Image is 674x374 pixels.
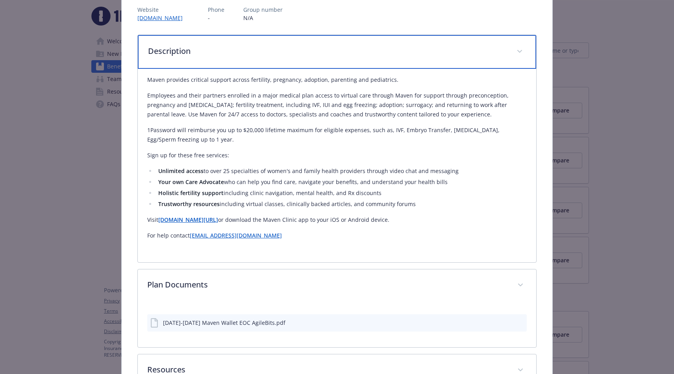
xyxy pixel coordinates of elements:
[158,216,218,223] a: [DOMAIN_NAME][URL]
[137,14,189,22] a: [DOMAIN_NAME]
[147,125,527,144] p: 1Password will reimburse you up to $20,000 lifetime maximum for eligible expenses, such as, IVF, ...
[163,319,285,327] div: [DATE]-[DATE] Maven Wallet EOC AgileBits.pdf
[138,69,536,262] div: Description
[208,6,224,14] p: Phone
[138,302,536,347] div: Plan Documents
[158,189,224,197] strong: Holistic fertility support
[156,199,527,209] li: including virtual classes, clinically backed articles, and community forums
[158,167,204,175] strong: Unlimited access
[147,279,508,291] p: Plan Documents
[158,200,220,208] strong: Trustworthy resources
[156,188,527,198] li: including clinic navigation, mental health, and Rx discounts
[147,151,527,160] p: Sign up for these free services:
[138,35,536,69] div: Description
[156,166,527,176] li: to over 25 specialties of women's and family health providers through video chat and messaging
[137,6,189,14] p: Website
[517,319,524,327] button: preview file
[243,14,283,22] p: N/A
[208,14,224,22] p: -
[147,231,527,240] p: For help contact
[243,6,283,14] p: Group number
[147,75,527,85] p: Maven provides critical support across fertility, pregnancy, adoption, parenting and pediatrics.
[148,45,507,57] p: Description
[138,269,536,302] div: Plan Documents
[158,178,224,186] strong: Your own Care Advocate
[504,319,510,327] button: download file
[147,215,527,225] p: Visit or download the Maven Clinic app to your iOS or Android device.
[147,91,527,119] p: Employees and their partners enrolled in a major medical plan access to virtual care through Mave...
[156,177,527,187] li: who can help you find care, navigate your benefits, and understand your health bills
[190,232,282,239] a: [EMAIL_ADDRESS][DOMAIN_NAME]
